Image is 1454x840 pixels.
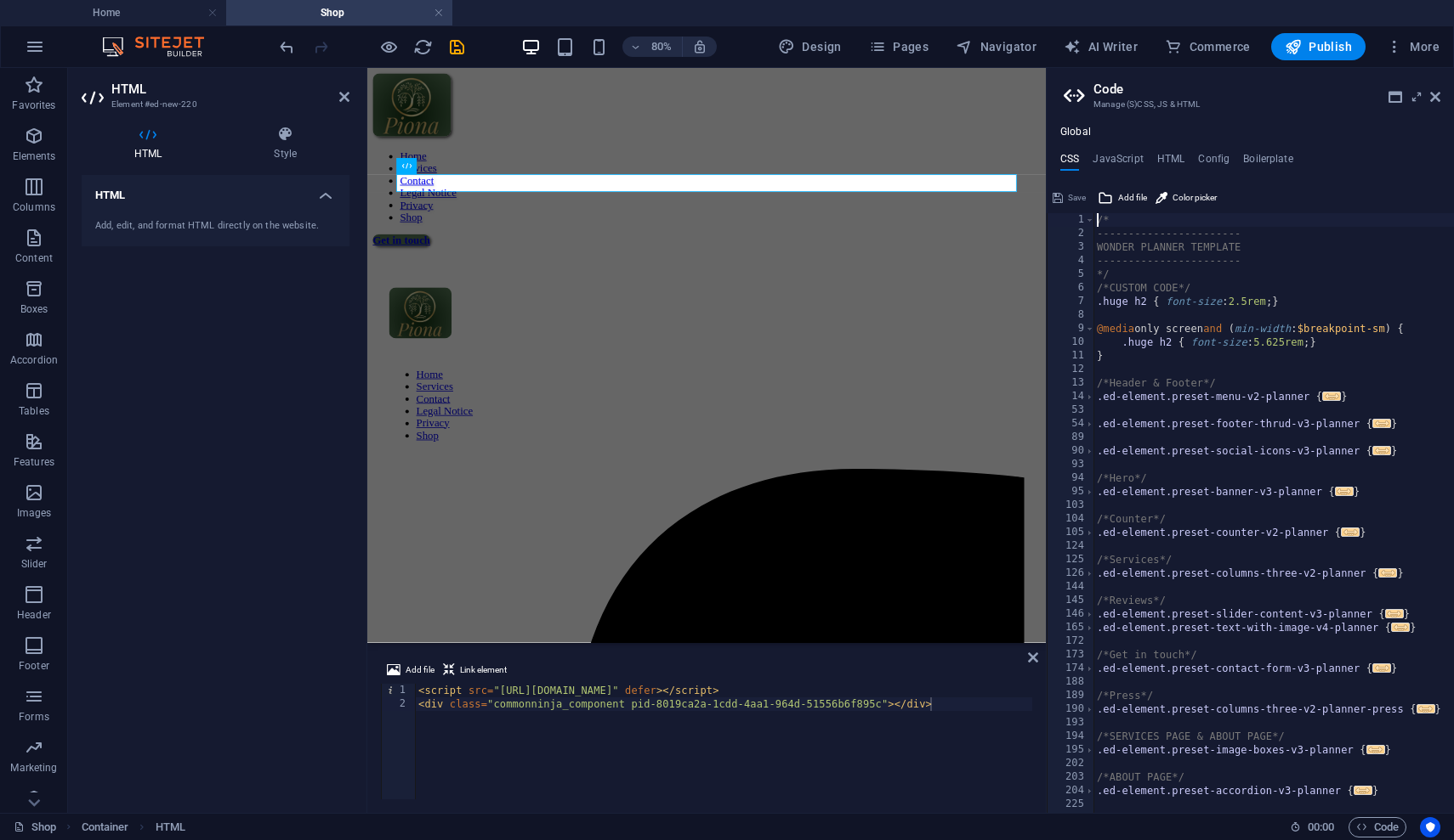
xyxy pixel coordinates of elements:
[1048,213,1095,227] div: 1
[156,817,185,837] span: Click to select. Double-click to edit
[1372,419,1391,428] span: ...
[276,37,297,57] button: undo
[1048,770,1095,784] div: 203
[1048,268,1095,281] div: 5
[1048,335,1095,349] div: 10
[1048,621,1095,634] div: 165
[1048,485,1095,499] div: 95
[771,33,849,60] div: Design (Ctrl+Alt+Y)
[1048,471,1095,485] div: 94
[111,82,349,97] h2: HTML
[1158,33,1258,60] button: Commerce
[1095,188,1150,208] button: Add file
[13,200,55,214] p: Columns
[382,684,417,697] div: 1
[1048,458,1095,471] div: 93
[1420,817,1440,837] button: Usercentrics
[21,557,48,571] p: Slider
[446,37,467,57] button: save
[82,126,221,161] h4: HTML
[1290,817,1335,837] h6: Session time
[19,404,49,418] p: Tables
[1048,390,1095,403] div: 14
[226,3,452,22] h4: Shop
[1335,487,1354,496] span: ...
[1048,499,1095,512] div: 103
[1341,527,1360,537] span: ...
[1048,798,1095,811] div: 225
[412,37,433,57] button: reload
[956,38,1037,55] span: Navigator
[1048,281,1095,295] div: 6
[692,39,707,54] i: On resize automatically adjust zoom level to fit chosen device.
[869,38,929,55] span: Pages
[13,149,56,163] p: Elements
[1060,153,1079,172] h4: CSS
[1048,240,1095,254] div: 3
[1093,97,1406,112] h3: Manage (S)CSS, JS & HTML
[406,660,434,680] span: Add file
[1048,757,1095,770] div: 202
[1048,254,1095,268] div: 4
[19,659,49,673] p: Footer
[82,175,349,206] h4: HTML
[1093,82,1440,97] h2: Code
[1372,446,1391,455] span: ...
[19,710,49,724] p: Forms
[14,455,54,469] p: Features
[1057,33,1144,60] button: AI Writer
[1048,512,1095,526] div: 104
[15,251,53,265] p: Content
[1048,594,1095,607] div: 145
[1048,295,1095,308] div: 7
[1048,363,1095,376] div: 12
[1064,38,1138,55] span: AI Writer
[1349,817,1406,837] button: Code
[648,37,675,57] h6: 80%
[17,608,51,622] p: Header
[1165,38,1251,55] span: Commerce
[1271,33,1366,60] button: Publish
[1322,392,1341,401] span: ...
[1048,743,1095,757] div: 195
[1354,786,1372,795] span: ...
[1198,153,1230,172] h4: Config
[771,33,849,60] button: Design
[1048,730,1095,743] div: 194
[1048,567,1095,580] div: 126
[1048,431,1095,444] div: 89
[1048,444,1095,458] div: 90
[1048,648,1095,662] div: 173
[1372,663,1391,673] span: ...
[1048,526,1095,539] div: 105
[382,697,417,711] div: 2
[1048,675,1095,689] div: 188
[12,99,55,112] p: Favorites
[17,506,52,520] p: Images
[460,660,507,680] span: Link element
[1391,623,1410,632] span: ...
[1048,553,1095,567] div: 125
[1048,376,1095,390] div: 13
[14,817,56,837] a: Click to cancel selection. Double-click to open Pages
[378,37,399,57] button: Click here to leave preview mode and continue editing
[1157,153,1185,172] h4: HTML
[778,38,842,55] span: Design
[82,817,129,837] span: Click to select. Double-click to edit
[1048,716,1095,730] div: 193
[1048,689,1095,702] div: 189
[221,126,349,161] h4: Style
[98,37,225,57] img: Editor Logo
[95,219,336,234] div: Add, edit, and format HTML directly on the website.
[1060,126,1091,139] h4: Global
[440,660,509,680] button: Link element
[413,37,433,57] i: Reload page
[949,33,1043,60] button: Navigator
[384,660,437,680] button: Add file
[1378,568,1397,578] span: ...
[10,353,58,367] p: Accordion
[1153,188,1219,208] button: Color picker
[1243,153,1293,172] h4: Boilerplate
[20,302,48,316] p: Boxes
[10,761,57,775] p: Marketing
